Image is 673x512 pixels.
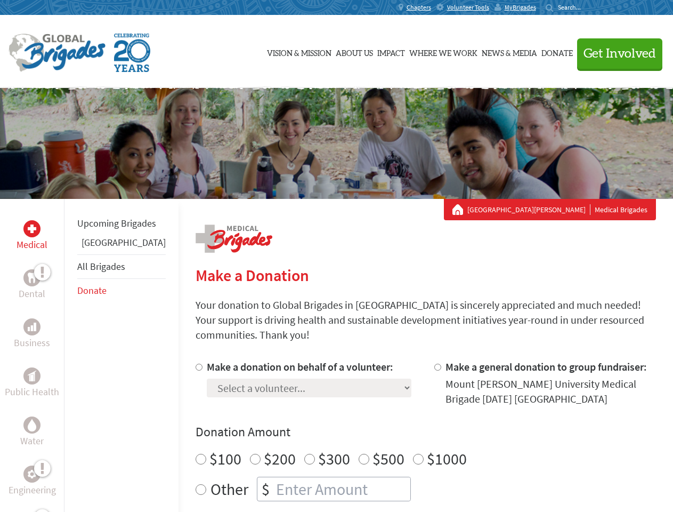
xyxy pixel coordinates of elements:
[114,34,150,72] img: Global Brigades Celebrating 20 Years
[77,279,166,302] li: Donate
[77,217,156,229] a: Upcoming Brigades
[28,225,36,233] img: Medical
[9,466,56,498] a: EngineeringEngineering
[583,47,656,60] span: Get Involved
[264,449,296,469] label: $200
[9,34,106,72] img: Global Brigades Logo
[577,38,662,69] button: Get Involved
[28,323,36,331] img: Business
[77,284,107,297] a: Donate
[210,477,248,501] label: Other
[257,477,274,501] div: $
[467,204,590,215] a: [GEOGRAPHIC_DATA][PERSON_NAME]
[5,385,59,399] p: Public Health
[267,25,331,78] a: Vision & Mission
[377,25,405,78] a: Impact
[452,204,647,215] div: Medical Brigades
[336,25,373,78] a: About Us
[445,377,656,406] div: Mount [PERSON_NAME] University Medical Brigade [DATE] [GEOGRAPHIC_DATA]
[77,260,125,273] a: All Brigades
[23,367,40,385] div: Public Health
[427,449,467,469] label: $1000
[77,212,166,235] li: Upcoming Brigades
[14,318,50,350] a: BusinessBusiness
[20,417,44,449] a: WaterWater
[19,269,45,301] a: DentalDental
[196,298,656,342] p: Your donation to Global Brigades in [GEOGRAPHIC_DATA] is sincerely appreciated and much needed! Y...
[407,3,431,12] span: Chapters
[14,335,50,350] p: Business
[17,237,47,252] p: Medical
[274,477,410,501] input: Enter Amount
[77,235,166,254] li: Guatemala
[9,483,56,498] p: Engineering
[505,3,536,12] span: MyBrigades
[23,417,40,434] div: Water
[20,434,44,449] p: Water
[558,3,588,11] input: Search...
[23,269,40,286] div: Dental
[23,466,40,483] div: Engineering
[196,225,272,253] img: logo-medical.png
[207,360,393,373] label: Make a donation on behalf of a volunteer:
[541,25,573,78] a: Donate
[28,273,36,283] img: Dental
[28,371,36,381] img: Public Health
[28,419,36,431] img: Water
[19,286,45,301] p: Dental
[372,449,404,469] label: $500
[445,360,647,373] label: Make a general donation to group fundraiser:
[23,318,40,335] div: Business
[77,254,166,279] li: All Brigades
[318,449,350,469] label: $300
[23,220,40,237] div: Medical
[482,25,537,78] a: News & Media
[447,3,489,12] span: Volunteer Tools
[196,266,656,285] h2: Make a Donation
[17,220,47,252] a: MedicalMedical
[28,470,36,478] img: Engineering
[196,423,656,441] h4: Donation Amount
[5,367,59,399] a: Public HealthPublic Health
[82,236,166,249] a: [GEOGRAPHIC_DATA]
[209,449,241,469] label: $100
[409,25,477,78] a: Where We Work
